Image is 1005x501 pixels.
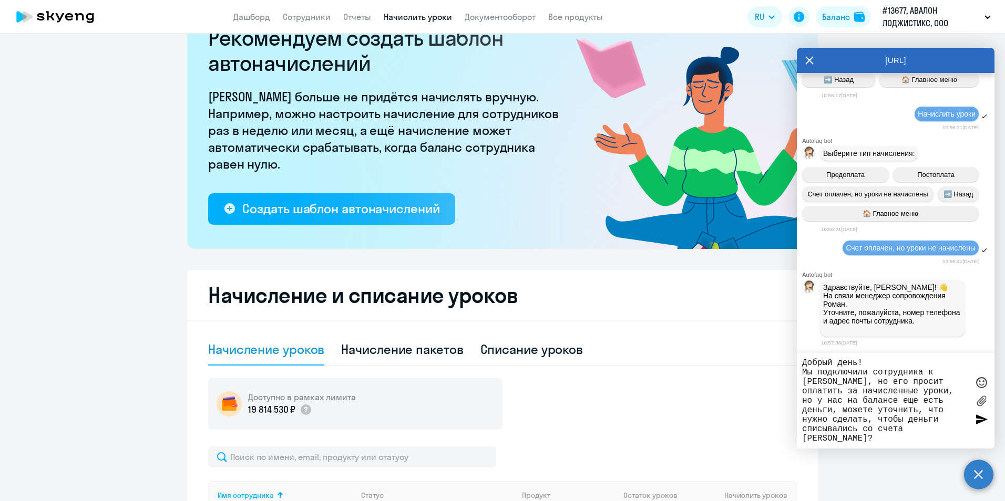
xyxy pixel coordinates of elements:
[942,124,979,130] time: 10:56:21[DATE]
[901,76,957,83] span: 🏠 Главное меню
[217,391,242,416] img: wallet-circle.png
[341,341,463,358] div: Начисление пакетов
[747,6,782,27] button: RU
[917,171,955,179] span: Постоплата
[522,490,550,500] div: Продукт
[803,147,816,162] img: bot avatar
[802,167,889,182] button: Предоплата
[802,138,994,144] div: Autofaq bot
[343,12,371,22] a: Отчеты
[826,171,865,179] span: Предоплата
[879,72,979,87] button: 🏠 Главное меню
[883,4,980,29] p: #13677, АВАЛОН ЛОДЖИСТИКС, ООО
[248,403,295,416] p: 19 814 530 ₽
[361,490,384,500] div: Статус
[863,210,918,217] span: 🏠 Главное меню
[802,358,968,443] textarea: Добрый день! Мы подключили сотрудника к [PERSON_NAME], но его просит оплатить за начисленные урок...
[208,446,496,467] input: Поиск по имени, email, продукту или статусу
[824,76,854,83] span: ➡️ Назад
[877,4,996,29] button: #13677, АВАЛОН ЛОДЖИСТИКС, ООО
[548,12,603,22] a: Все продукты
[893,167,979,182] button: Постоплата
[283,12,331,22] a: Сотрудники
[918,110,976,118] span: Начислить уроки
[233,12,270,22] a: Дашборд
[823,291,962,333] p: На связи менеджер сопровождения Роман. Уточните, пожалуйста, номер телефона и адрес почты сотрудн...
[803,280,816,296] img: bot avatar
[821,340,857,346] time: 10:57:36[DATE]
[808,190,928,198] span: Счет оплачен, но уроки не начислены
[821,226,857,232] time: 10:56:21[DATE]
[208,283,797,308] h2: Начисление и списание уроков
[816,6,871,27] button: Балансbalance
[218,490,274,500] div: Имя сотрудника
[846,244,976,252] span: Счет оплачен, но уроки не начислены
[208,193,455,225] button: Создать шаблон автоначислений
[242,200,439,217] div: Создать шаблон автоначислений
[944,190,973,198] span: ➡️ Назад
[623,490,678,500] span: Остаток уроков
[522,490,616,500] div: Продукт
[823,149,915,158] span: Выберите тип начисления:
[480,341,583,358] div: Списание уроков
[623,490,689,500] div: Остаток уроков
[942,258,979,264] time: 10:56:42[DATE]
[973,393,989,409] label: Лимит 10 файлов
[208,88,566,172] p: [PERSON_NAME] больше не придётся начислять вручную. Например, можно настроить начисление для сотр...
[802,206,979,221] button: 🏠 Главное меню
[208,25,566,76] h2: Рекомендуем создать шаблон автоначислений
[821,92,857,98] time: 10:56:17[DATE]
[823,283,962,291] p: Здравствуйте, [PERSON_NAME]! 👋
[361,490,514,500] div: Статус
[755,11,764,23] span: RU
[248,391,356,403] h5: Доступно в рамках лимита
[384,12,452,22] a: Начислить уроки
[822,11,850,23] div: Баланс
[208,341,324,358] div: Начисление уроков
[802,272,994,278] div: Autofaq bot
[854,12,865,22] img: balance
[465,12,536,22] a: Документооборот
[802,72,875,87] button: ➡️ Назад
[802,186,934,202] button: Счет оплачен, но уроки не начислены
[938,186,979,202] button: ➡️ Назад
[218,490,353,500] div: Имя сотрудника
